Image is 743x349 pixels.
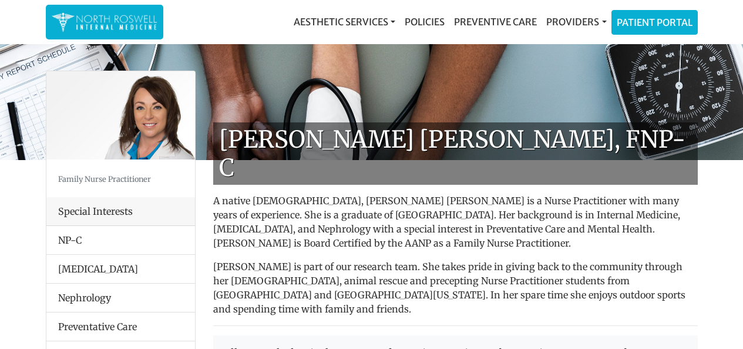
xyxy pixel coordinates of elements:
a: Patient Portal [612,11,697,34]
li: NP-C [46,226,195,255]
img: Keela Weeks Leger, FNP-C [46,71,195,159]
li: Preventative Care [46,312,195,341]
div: Special Interests [46,197,195,226]
p: [PERSON_NAME] is part of our research team. She takes pride in giving back to the community throu... [213,260,698,316]
img: North Roswell Internal Medicine [52,11,157,34]
a: Preventive Care [449,10,542,34]
a: Providers [542,10,611,34]
a: Aesthetic Services [289,10,400,34]
li: [MEDICAL_DATA] [46,254,195,284]
p: A native [DEMOGRAPHIC_DATA], [PERSON_NAME] [PERSON_NAME] is a Nurse Practitioner with many years ... [213,194,698,250]
h1: [PERSON_NAME] [PERSON_NAME], FNP-C [213,122,698,185]
a: Policies [400,10,449,34]
small: Family Nurse Practitioner [58,174,151,184]
li: Nephrology [46,283,195,313]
